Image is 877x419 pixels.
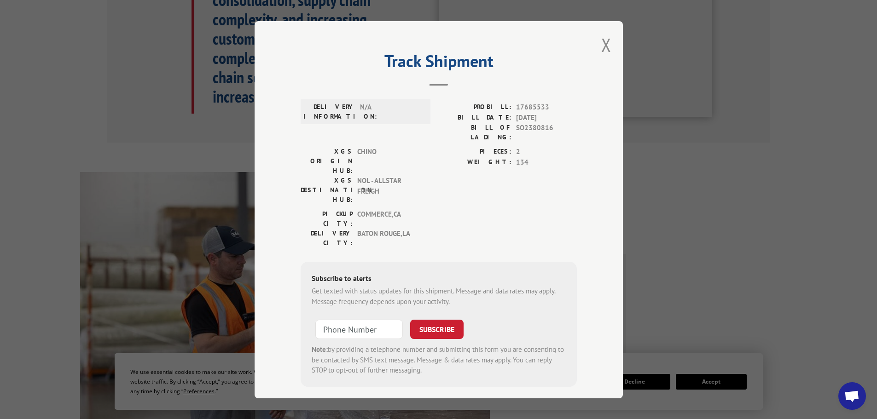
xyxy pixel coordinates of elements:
[301,176,353,205] label: XGS DESTINATION HUB:
[516,102,577,113] span: 17685533
[439,112,511,123] label: BILL DATE:
[439,147,511,157] label: PIECES:
[360,102,422,121] span: N/A
[439,102,511,113] label: PROBILL:
[312,344,566,376] div: by providing a telephone number and submitting this form you are consenting to be contacted by SM...
[357,229,419,248] span: BATON ROUGE , LA
[516,157,577,167] span: 134
[516,147,577,157] span: 2
[439,157,511,167] label: WEIGHT:
[301,55,577,72] h2: Track Shipment
[301,229,353,248] label: DELIVERY CITY:
[410,320,464,339] button: SUBSCRIBE
[312,345,328,354] strong: Note:
[301,209,353,229] label: PICKUP CITY:
[516,112,577,123] span: [DATE]
[312,273,566,286] div: Subscribe to alerts
[601,33,611,57] button: Close modal
[516,123,577,142] span: SO2380816
[303,102,355,121] label: DELIVERY INFORMATION:
[838,382,866,410] div: Open chat
[312,286,566,307] div: Get texted with status updates for this shipment. Message and data rates may apply. Message frequ...
[315,320,403,339] input: Phone Number
[357,147,419,176] span: CHINO
[439,123,511,142] label: BILL OF LADING:
[357,209,419,229] span: COMMERCE , CA
[357,176,419,205] span: NOL - ALLSTAR FREIGH
[301,147,353,176] label: XGS ORIGIN HUB:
